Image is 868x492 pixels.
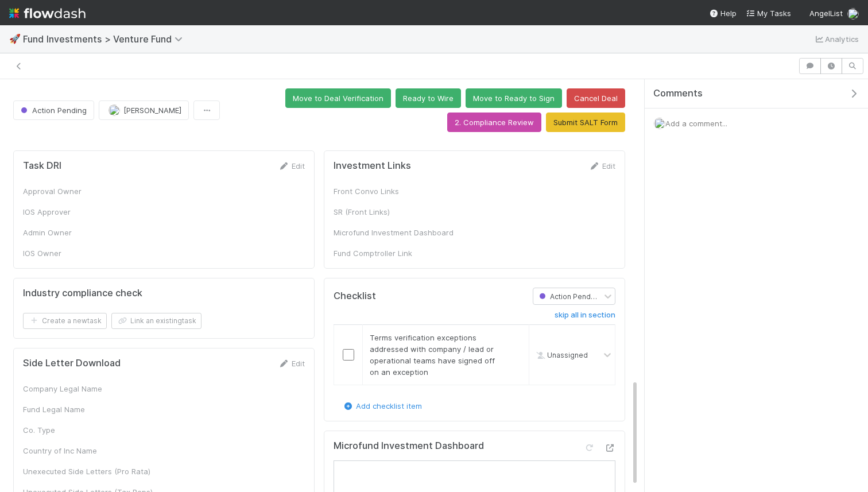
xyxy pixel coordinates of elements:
div: Microfund Investment Dashboard [334,227,506,238]
span: Add a comment... [665,119,727,128]
div: Country of Inc Name [23,445,195,456]
span: Unassigned [533,350,588,359]
span: Terms verification exceptions addressed with company / lead or operational teams have signed off ... [370,333,495,377]
span: Action Pending [18,106,87,115]
a: Edit [278,359,305,368]
h5: Task DRI [23,160,61,172]
img: logo-inverted-e16ddd16eac7371096b0.svg [9,3,86,23]
button: Cancel Deal [567,88,625,108]
a: Edit [588,161,615,171]
img: avatar_d2b43477-63dc-4e62-be5b-6fdd450c05a1.png [654,118,665,129]
span: AngelList [809,9,843,18]
div: SR (Front Links) [334,206,506,218]
div: IOS Approver [23,206,195,218]
h5: Side Letter Download [23,358,121,369]
div: IOS Owner [23,247,195,259]
div: Admin Owner [23,227,195,238]
h6: skip all in section [555,311,615,320]
button: Move to Ready to Sign [466,88,562,108]
a: Edit [278,161,305,171]
div: Company Legal Name [23,383,195,394]
button: 2. Compliance Review [447,113,541,132]
a: skip all in section [555,311,615,324]
div: Fund Legal Name [23,404,195,415]
div: Co. Type [23,424,195,436]
span: 🚀 [9,34,21,44]
button: Move to Deal Verification [285,88,391,108]
h5: Investment Links [334,160,411,172]
div: Front Convo Links [334,185,506,197]
div: Approval Owner [23,185,195,197]
div: Fund Comptroller Link [334,247,506,259]
button: [PERSON_NAME] [99,100,189,120]
span: Comments [653,88,703,99]
div: Help [709,7,737,19]
span: Fund Investments > Venture Fund [23,33,188,45]
h5: Industry compliance check [23,288,142,299]
a: My Tasks [746,7,791,19]
div: Unexecuted Side Letters (Pro Rata) [23,466,195,477]
span: My Tasks [746,9,791,18]
button: Ready to Wire [396,88,461,108]
a: Add checklist item [342,401,422,410]
button: Action Pending [13,100,94,120]
h5: Checklist [334,290,376,302]
button: Create a newtask [23,313,107,329]
h5: Microfund Investment Dashboard [334,440,484,452]
button: Link an existingtask [111,313,201,329]
button: Submit SALT Form [546,113,625,132]
span: [PERSON_NAME] [123,106,181,115]
span: Action Pending [537,292,601,301]
a: Analytics [813,32,859,46]
img: avatar_d2b43477-63dc-4e62-be5b-6fdd450c05a1.png [108,104,120,116]
img: avatar_d2b43477-63dc-4e62-be5b-6fdd450c05a1.png [847,8,859,20]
